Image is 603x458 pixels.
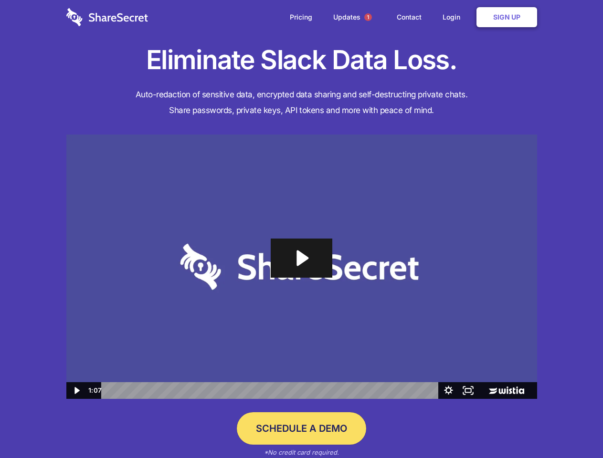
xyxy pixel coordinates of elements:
[66,8,148,26] img: logo-wordmark-white-trans-d4663122ce5f474addd5e946df7df03e33cb6a1c49d2221995e7729f52c070b2.svg
[109,382,434,399] div: Playbar
[439,382,458,399] button: Show settings menu
[66,382,86,399] button: Play Video
[433,2,475,32] a: Login
[271,239,332,278] button: Play Video: Sharesecret Slack Extension
[476,7,537,27] a: Sign Up
[555,410,592,447] iframe: Drift Widget Chat Controller
[458,382,478,399] button: Fullscreen
[280,2,322,32] a: Pricing
[66,43,537,77] h1: Eliminate Slack Data Loss.
[264,448,339,456] em: *No credit card required.
[364,13,372,21] span: 1
[237,412,366,445] a: Schedule a Demo
[66,135,537,399] img: Sharesecret
[387,2,431,32] a: Contact
[478,382,537,399] a: Wistia Logo -- Learn More
[66,87,537,118] h4: Auto-redaction of sensitive data, encrypted data sharing and self-destructing private chats. Shar...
